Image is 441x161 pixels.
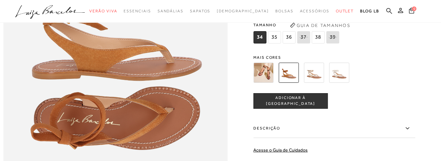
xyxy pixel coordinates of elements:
span: 37 [297,31,310,43]
label: Descrição [253,119,415,138]
img: SANDÁLIA DE DEDO EM CAMURÇA CARAMELO COM AMARRAÇÃO NO TORNOZELO [279,63,299,83]
span: Tamanho [253,20,341,30]
span: 0 [412,6,416,11]
span: 35 [268,31,281,43]
button: Guia de Tamanhos [288,20,352,31]
span: Outlet [336,9,354,13]
a: categoryNavScreenReaderText [124,5,151,17]
span: BLOG LB [360,9,379,13]
button: 0 [407,7,416,16]
img: SANDÁLIA DE DEDO EM CAMURÇA CAFÉ COM AMARRAÇÃO NO TORNOZELO [253,63,273,83]
span: Mais cores [253,56,415,59]
a: categoryNavScreenReaderText [336,5,354,17]
span: ADICIONAR À [GEOGRAPHIC_DATA] [254,95,327,106]
span: 36 [282,31,295,43]
a: categoryNavScreenReaderText [89,5,117,17]
span: Acessórios [300,9,329,13]
span: Bolsas [275,9,293,13]
a: BLOG LB [360,5,379,17]
span: 38 [312,31,325,43]
span: Essenciais [124,9,151,13]
a: Acesse o Guia de Cuidados [253,147,308,153]
a: categoryNavScreenReaderText [275,5,293,17]
a: noSubCategoriesText [217,5,269,17]
img: SANDÁLIA RASTEIRA EM COURO OFF WHITE COM FECHAMENTO NO TORNOZELO [329,63,349,83]
a: categoryNavScreenReaderText [300,5,329,17]
button: ADICIONAR À [GEOGRAPHIC_DATA] [253,93,328,109]
span: 39 [326,31,339,43]
span: Sandálias [158,9,183,13]
span: 34 [253,31,266,43]
span: [DEMOGRAPHIC_DATA] [217,9,269,13]
a: categoryNavScreenReaderText [190,5,210,17]
img: SANDÁLIA DE DEDO EM METALIZADO DOURADO COM AMARRAÇÃO NO TORNOZELO [304,63,324,83]
span: Verão Viva [89,9,117,13]
a: categoryNavScreenReaderText [158,5,183,17]
span: Sapatos [190,9,210,13]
